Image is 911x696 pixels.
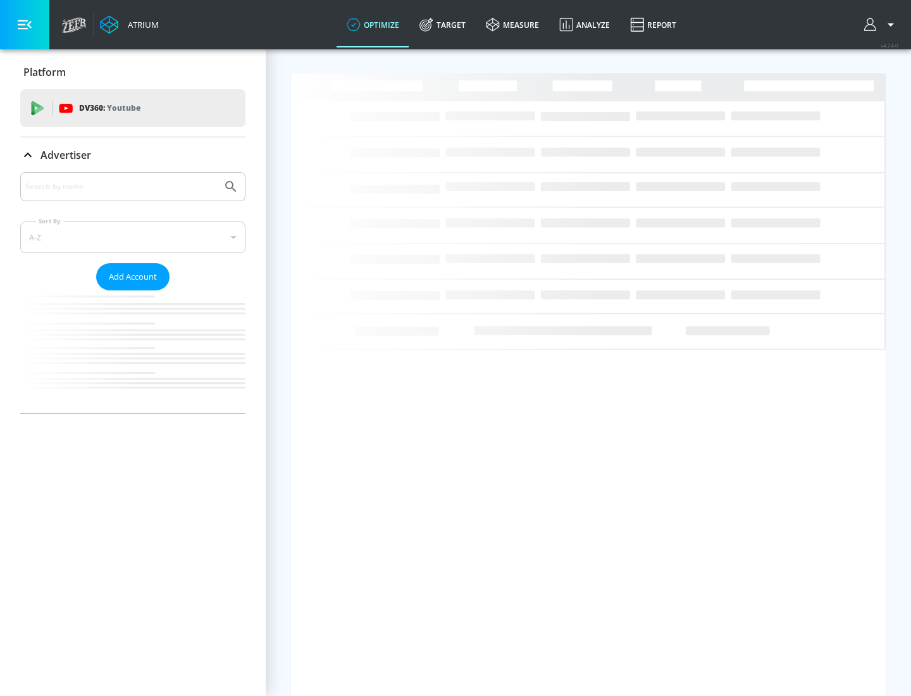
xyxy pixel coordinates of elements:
[337,2,409,47] a: optimize
[25,178,217,195] input: Search by name
[620,2,686,47] a: Report
[36,217,63,225] label: Sort By
[881,42,898,49] span: v 4.24.0
[20,137,245,173] div: Advertiser
[20,290,245,413] nav: list of Advertiser
[123,19,159,30] div: Atrium
[96,263,170,290] button: Add Account
[109,270,157,284] span: Add Account
[20,221,245,253] div: A-Z
[107,101,140,115] p: Youtube
[549,2,620,47] a: Analyze
[409,2,476,47] a: Target
[20,89,245,127] div: DV360: Youtube
[476,2,549,47] a: measure
[20,172,245,413] div: Advertiser
[20,54,245,90] div: Platform
[23,65,66,79] p: Platform
[79,101,140,115] p: DV360:
[100,15,159,34] a: Atrium
[40,148,91,162] p: Advertiser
